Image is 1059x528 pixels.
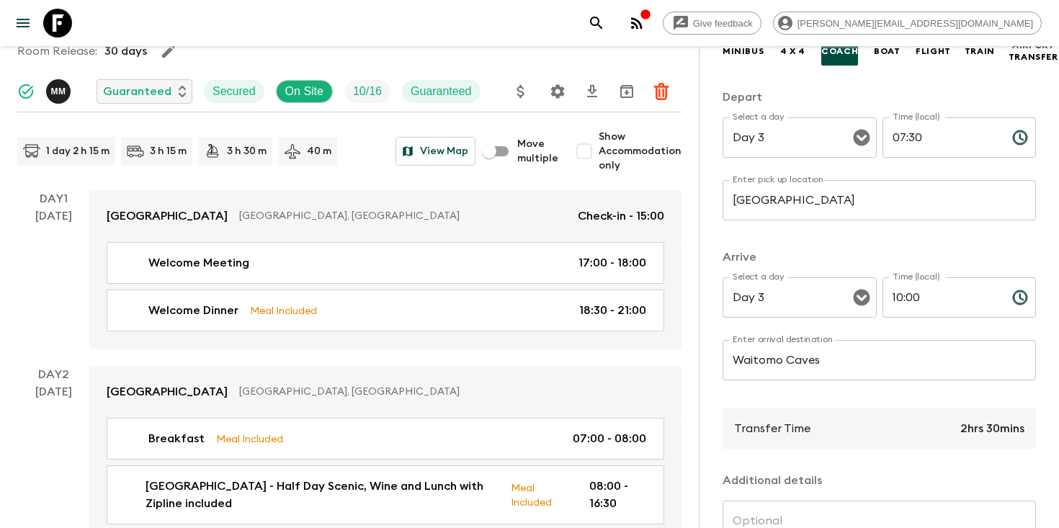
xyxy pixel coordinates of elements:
svg: Synced Successfully [17,83,35,100]
a: Welcome DinnerMeal Included18:30 - 21:00 [107,290,664,331]
span: Maddy Moore [46,84,73,95]
span: Move multiple [517,137,558,166]
a: [GEOGRAPHIC_DATA][GEOGRAPHIC_DATA], [GEOGRAPHIC_DATA]Check-in - 15:00 [89,190,682,242]
p: Transfer Time [734,420,810,437]
p: Flight [916,45,951,57]
button: Choose time, selected time is 10:00 AM [1006,283,1035,312]
label: Enter pick up location [733,174,824,186]
p: 3 h 30 m [227,144,267,158]
button: Open [852,287,872,308]
button: Download CSV [578,77,607,106]
p: Arrive [723,249,1036,266]
span: Show Accommodation only [599,130,682,173]
label: Enter arrival destination [733,334,834,346]
p: 3 h 15 m [150,144,187,158]
label: Time (local) [893,111,939,123]
p: [GEOGRAPHIC_DATA], [GEOGRAPHIC_DATA] [239,209,566,223]
p: 1 day 2 h 15 m [46,144,110,158]
label: Time (local) [893,271,939,283]
p: Guaranteed [411,83,472,100]
button: Open [852,127,872,148]
p: Check-in - 15:00 [578,207,664,225]
p: [GEOGRAPHIC_DATA] [107,383,228,401]
p: [GEOGRAPHIC_DATA] [107,207,228,225]
p: 40 m [307,144,331,158]
p: Meal Included [511,480,566,510]
a: Give feedback [663,12,761,35]
p: Coach [821,45,858,57]
p: Depart [723,89,1036,106]
p: Meal Included [250,303,317,318]
p: Boat [874,45,900,57]
p: Day 2 [17,366,89,383]
div: [DATE] [35,207,72,349]
button: search adventures [582,9,611,37]
p: Additional details [723,472,1036,489]
button: MM [46,79,73,104]
p: 07:00 - 08:00 [573,430,646,447]
p: Welcome Dinner [148,302,238,319]
p: 4 x 4 [780,45,805,57]
p: [GEOGRAPHIC_DATA] - Half Day Scenic, Wine and Lunch with Zipline included [146,478,499,512]
p: Train [965,45,995,57]
div: Secured [204,80,264,103]
p: Minibus [723,45,764,57]
p: 2hrs 30mins [960,420,1024,437]
div: Trip Fill [344,80,390,103]
p: Guaranteed [103,83,171,100]
p: 10 / 16 [353,83,382,100]
span: Give feedback [685,18,761,29]
button: Choose time, selected time is 7:30 AM [1006,123,1035,152]
button: menu [9,9,37,37]
p: M M [50,86,66,97]
span: [PERSON_NAME][EMAIL_ADDRESS][DOMAIN_NAME] [790,18,1041,29]
p: Day 1 [17,190,89,207]
div: [PERSON_NAME][EMAIL_ADDRESS][DOMAIN_NAME] [773,12,1042,35]
div: On Site [276,80,333,103]
a: Welcome Meeting17:00 - 18:00 [107,242,664,284]
button: View Map [396,137,475,166]
button: Delete [647,77,676,106]
label: Select a day [733,271,784,283]
button: Update Price, Early Bird Discount and Costs [506,77,535,106]
label: Select a day [733,111,784,123]
a: [GEOGRAPHIC_DATA][GEOGRAPHIC_DATA], [GEOGRAPHIC_DATA] [89,366,682,418]
p: Room Release: [17,42,97,60]
p: Secured [213,83,256,100]
input: hh:mm [882,277,1001,318]
p: On Site [285,83,323,100]
p: 17:00 - 18:00 [578,254,646,272]
p: Breakfast [148,430,205,447]
a: [GEOGRAPHIC_DATA] - Half Day Scenic, Wine and Lunch with Zipline includedMeal Included08:00 - 16:30 [107,465,664,524]
p: Airport Transfer [1009,40,1058,63]
p: 08:00 - 16:30 [589,478,646,512]
button: Archive (Completed, Cancelled or Unsynced Departures only) [612,77,641,106]
p: 30 days [104,42,147,60]
button: Settings [543,77,572,106]
input: hh:mm [882,117,1001,158]
p: Welcome Meeting [148,254,249,272]
a: BreakfastMeal Included07:00 - 08:00 [107,418,664,460]
p: Meal Included [216,431,283,447]
p: 18:30 - 21:00 [579,302,646,319]
p: [GEOGRAPHIC_DATA], [GEOGRAPHIC_DATA] [239,385,653,399]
